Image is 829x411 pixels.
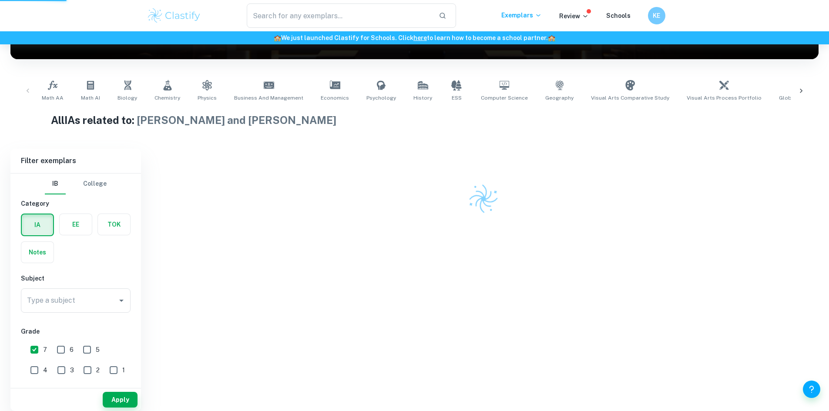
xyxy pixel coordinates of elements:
span: Visual Arts Comparative Study [591,94,669,102]
span: 🏫 [548,34,555,41]
span: 3 [70,365,74,375]
p: Review [559,11,589,21]
button: Notes [21,242,54,263]
img: Clastify logo [147,7,202,24]
span: 6 [70,345,74,354]
span: Chemistry [154,94,180,102]
input: Search for any exemplars... [247,3,432,28]
h6: We just launched Clastify for Schools. Click to learn how to become a school partner. [2,33,827,43]
span: 5 [96,345,100,354]
button: IA [22,214,53,235]
a: Schools [606,12,631,19]
span: [PERSON_NAME] and [PERSON_NAME] [137,114,336,126]
span: Business and Management [234,94,303,102]
button: TOK [98,214,130,235]
button: EE [60,214,92,235]
h6: Grade [21,327,131,336]
span: Geography [545,94,574,102]
a: here [413,34,427,41]
span: Economics [321,94,349,102]
span: ESS [452,94,462,102]
span: Physics [198,94,217,102]
h6: Subject [21,274,131,283]
button: Open [115,294,128,307]
h6: Filter exemplars [10,149,141,173]
button: Apply [103,392,138,408]
span: Biology [117,94,137,102]
span: Math AI [81,94,100,102]
span: Math AA [42,94,64,102]
h6: Category [21,199,131,208]
span: Global Politics [779,94,817,102]
button: KE [648,7,665,24]
span: Visual Arts Process Portfolio [687,94,762,102]
div: Filter type choice [45,174,107,194]
span: 🏫 [274,34,281,41]
span: Computer Science [481,94,528,102]
span: 1 [122,365,125,375]
button: IB [45,174,66,194]
span: 2 [96,365,100,375]
span: Psychology [366,94,396,102]
span: 7 [43,345,47,354]
img: Clastify logo [465,180,502,217]
span: 4 [43,365,47,375]
span: History [413,94,432,102]
h6: KE [651,11,661,20]
p: Exemplars [501,10,542,20]
button: College [83,174,107,194]
button: Help and Feedback [803,381,820,398]
h1: All IAs related to: [51,112,778,128]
